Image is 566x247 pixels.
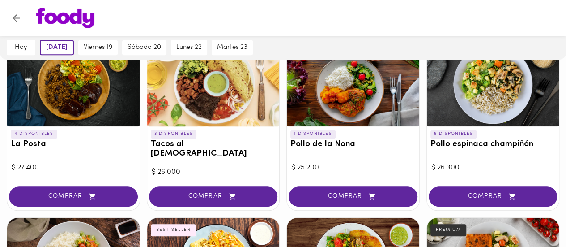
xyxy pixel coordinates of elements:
span: hoy [12,43,30,52]
span: viernes 19 [84,43,112,52]
button: COMPRAR [289,186,417,207]
button: martes 23 [212,40,253,55]
span: COMPRAR [20,193,127,200]
p: 6 DISPONIBLES [430,130,477,138]
span: martes 23 [217,43,247,52]
div: Pollo de la Nona [287,41,419,126]
h3: Tacos al [DEMOGRAPHIC_DATA] [151,140,276,159]
span: COMPRAR [300,193,406,200]
button: viernes 19 [78,40,118,55]
h3: La Posta [11,140,136,149]
div: $ 25.200 [291,163,415,173]
iframe: Messagebird Livechat Widget [514,195,557,238]
img: logo.png [36,8,94,28]
div: PREMIUM [430,224,467,236]
div: $ 26.000 [152,167,275,178]
button: COMPRAR [429,186,557,207]
button: COMPRAR [149,186,278,207]
p: 4 DISPONIBLES [11,130,57,138]
h3: Pollo espinaca champiñón [430,140,556,149]
button: [DATE] [40,40,74,55]
button: sábado 20 [122,40,166,55]
div: $ 27.400 [12,163,135,173]
div: Pollo espinaca champiñón [427,41,559,126]
div: BEST SELLER [151,224,196,236]
button: COMPRAR [9,186,138,207]
button: hoy [7,40,35,55]
span: lunes 22 [176,43,202,52]
div: La Posta [7,41,140,126]
span: COMPRAR [440,193,546,200]
span: COMPRAR [160,193,267,200]
button: lunes 22 [171,40,207,55]
button: Volver [5,7,27,29]
span: [DATE] [46,43,68,52]
div: $ 26.300 [431,163,555,173]
p: 1 DISPONIBLES [290,130,336,138]
div: Tacos al Pastor [147,41,280,126]
h3: Pollo de la Nona [290,140,416,149]
span: sábado 20 [128,43,161,52]
p: 3 DISPONIBLES [151,130,197,138]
